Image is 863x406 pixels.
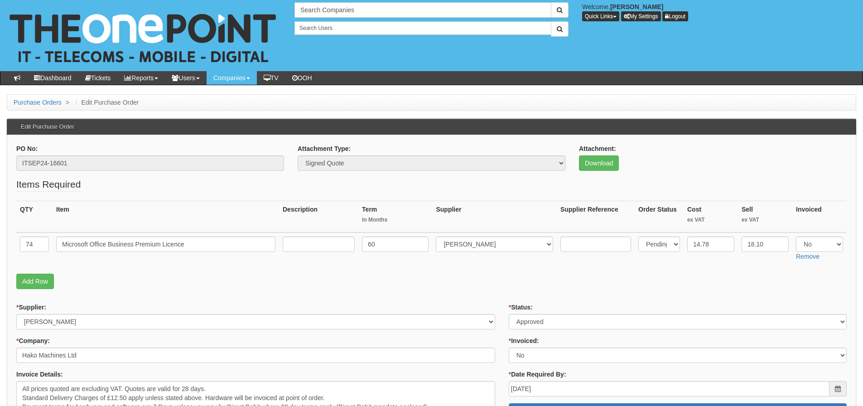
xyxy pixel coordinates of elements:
a: Logout [662,11,688,21]
a: Download [579,155,619,171]
th: Term [358,201,432,232]
small: ex VAT [687,216,734,224]
a: My Settings [621,11,661,21]
li: Edit Purchase Order [73,98,139,107]
label: Invoiced: [509,336,539,345]
th: Item [53,201,279,232]
th: Order Status [635,201,684,232]
button: Quick Links [582,11,619,21]
label: Attachment Type: [298,144,351,153]
a: Remove [796,253,820,260]
a: Reports [117,71,165,85]
th: Cost [684,201,738,232]
th: Sell [738,201,792,232]
th: QTY [16,201,53,232]
a: Users [165,71,207,85]
a: OOH [285,71,319,85]
a: Purchase Orders [14,99,62,106]
label: Invoice Details: [16,370,63,379]
small: ex VAT [742,216,789,224]
a: Dashboard [27,71,78,85]
input: Search Users [294,21,551,35]
label: Date Required By: [509,370,566,379]
legend: Items Required [16,178,81,192]
a: Add Row [16,274,54,289]
b: [PERSON_NAME] [610,3,663,10]
span: > [63,99,72,106]
label: Company: [16,336,50,345]
a: Companies [207,71,257,85]
th: Supplier Reference [557,201,635,232]
small: In Months [362,216,429,224]
label: Supplier: [16,303,46,312]
input: Search Companies [294,2,551,18]
th: Supplier [432,201,557,232]
label: Status: [509,303,533,312]
a: TV [257,71,285,85]
a: Tickets [78,71,118,85]
th: Description [279,201,358,232]
label: PO No: [16,144,38,153]
th: Invoiced [792,201,847,232]
div: Welcome, [575,2,863,21]
label: Attachment: [579,144,616,153]
h3: Edit Purchase Order [16,119,79,135]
